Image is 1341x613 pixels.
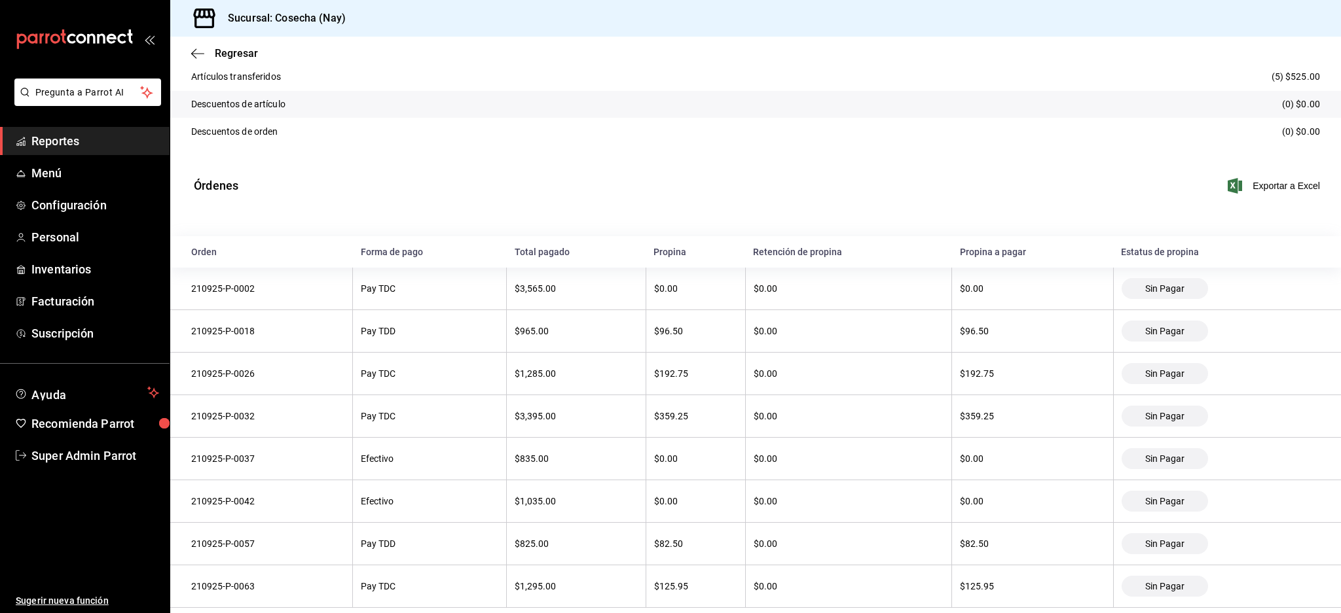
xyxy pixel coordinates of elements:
div: Pay TDC [361,411,498,421]
div: $0.00 [754,283,944,294]
div: Pay TDC [361,283,498,294]
div: $0.00 [960,496,1105,506]
div: 210925-P-0057 [191,538,344,549]
span: Pregunta a Parrot AI [35,86,141,99]
div: Retención de propina [753,247,944,257]
div: $0.00 [960,283,1105,294]
div: $0.00 [754,581,944,591]
div: $1,285.00 [515,368,638,379]
span: Sin Pagar [1140,581,1190,591]
span: Ayuda [31,385,142,400]
div: $0.00 [654,496,737,506]
div: $0.00 [754,411,944,421]
button: Exportar a Excel [1230,178,1320,194]
span: Menú [31,164,159,182]
span: Configuración [31,196,159,214]
span: Sin Pagar [1140,453,1190,464]
div: $0.00 [654,453,737,464]
div: $3,395.00 [515,411,638,421]
p: (0) $0.00 [1282,97,1320,111]
div: $3,565.00 [515,283,638,294]
span: Personal [31,228,159,246]
div: 210925-P-0002 [191,283,344,294]
button: Pregunta a Parrot AI [14,79,161,106]
span: Sin Pagar [1140,538,1190,549]
div: Pay TDD [361,326,498,336]
div: $125.95 [960,581,1105,591]
div: Pay TDC [361,581,498,591]
span: Suscripción [31,324,159,342]
div: $82.50 [654,538,737,549]
p: (5) $525.00 [1272,70,1320,84]
div: $825.00 [515,538,638,549]
div: $1,035.00 [515,496,638,506]
div: $0.00 [654,283,737,294]
span: Sin Pagar [1140,411,1190,421]
p: (0) $0.00 [1282,125,1320,139]
div: Orden [191,247,345,257]
p: Descuentos de orden [191,125,278,139]
span: Sin Pagar [1140,368,1190,379]
div: 210925-P-0063 [191,581,344,591]
div: $0.00 [754,496,944,506]
div: Total pagado [515,247,638,257]
span: Sugerir nueva función [16,594,159,608]
div: $192.75 [654,368,737,379]
button: Regresar [191,47,258,60]
div: $82.50 [960,538,1105,549]
div: $965.00 [515,326,638,336]
span: Sin Pagar [1140,326,1190,336]
div: 210925-P-0018 [191,326,344,336]
div: $359.25 [654,411,737,421]
div: Estatus de propina [1121,247,1320,257]
p: Órdenes [194,177,238,194]
span: Facturación [31,292,159,310]
div: $0.00 [960,453,1105,464]
div: Forma de pago [361,247,499,257]
div: Propina a pagar [960,247,1105,257]
p: Descuentos de artículo [191,97,285,111]
h3: Sucursal: Cosecha (Nay) [217,10,346,26]
div: $0.00 [754,538,944,549]
div: Efectivo [361,496,498,506]
div: $0.00 [754,368,944,379]
div: Pay TDD [361,538,498,549]
div: $0.00 [754,453,944,464]
span: Recomienda Parrot [31,415,159,432]
span: Reportes [31,132,159,150]
button: open_drawer_menu [144,34,155,44]
div: 210925-P-0037 [191,453,344,464]
div: $1,295.00 [515,581,638,591]
div: $96.50 [960,326,1105,336]
div: Propina [653,247,737,257]
div: $359.25 [960,411,1105,421]
span: Regresar [215,47,258,60]
div: $96.50 [654,326,737,336]
div: $192.75 [960,368,1105,379]
span: Super Admin Parrot [31,447,159,464]
div: 210925-P-0026 [191,368,344,379]
div: $835.00 [515,453,638,464]
a: Pregunta a Parrot AI [9,95,161,109]
div: Efectivo [361,453,498,464]
span: Sin Pagar [1140,496,1190,506]
span: Inventarios [31,260,159,278]
div: Pay TDC [361,368,498,379]
p: Artículos transferidos [191,70,281,84]
div: 210925-P-0032 [191,411,344,421]
div: $0.00 [754,326,944,336]
div: 210925-P-0042 [191,496,344,506]
span: Sin Pagar [1140,283,1190,294]
div: $125.95 [654,581,737,591]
